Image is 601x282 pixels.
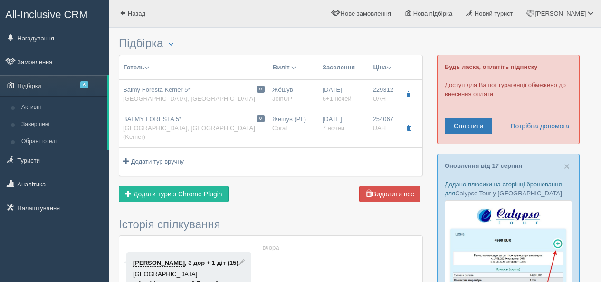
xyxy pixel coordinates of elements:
[257,115,265,122] span: 0
[273,64,290,71] span: Виліт
[373,125,386,132] span: UAH
[0,0,109,27] a: All-Inclusive CRM
[323,125,344,132] span: 7 ночей
[131,158,184,165] span: Додати тур вручну
[535,10,586,17] span: [PERSON_NAME]
[445,118,492,134] a: Оплатити
[323,95,352,102] span: 6+1 ночей
[123,158,184,165] a: Додати тур вручну
[272,125,287,132] span: Coral
[123,62,150,73] button: Готель
[134,190,222,198] span: Додати тури з Chrome Plugin
[17,133,107,150] a: Обрані готелі
[373,95,386,102] span: uah
[272,86,315,103] div: Же́шув
[119,37,423,50] h3: Підбірка
[564,161,570,172] span: ×
[126,243,415,252] div: вчора
[373,62,392,73] button: Ціна
[128,10,145,17] span: Назад
[257,86,265,93] span: 0
[437,55,580,144] div: Доступ для Вашої турагенції обмежено до внесення оплати
[123,86,191,93] span: Balmy Foresta Kemer 5*
[504,118,570,134] a: Потрібна допомога
[475,10,513,17] span: Новий турист
[373,86,393,93] span: 229312
[272,95,292,102] span: JoinUP
[123,116,181,123] span: BALMY FORESTA 5*
[323,115,365,133] div: [DATE]
[17,116,107,133] a: Завершені
[359,186,420,202] button: Видалити все
[80,81,88,88] span: 6
[455,190,562,197] a: Calypso Tour у [GEOGRAPHIC_DATA]
[272,62,296,73] button: Виліт
[133,259,185,267] a: [PERSON_NAME]
[119,218,220,231] span: Історія спілкування
[413,10,453,17] span: Нова підбірка
[564,161,570,171] button: Close
[445,63,537,70] b: Будь ласка, оплатіть підписку
[272,115,315,133] div: Жешув (PL)
[341,10,391,17] span: Нове замовлення
[123,95,255,102] span: [GEOGRAPHIC_DATA], [GEOGRAPHIC_DATA]
[17,99,107,116] a: Активні
[323,86,365,103] div: [DATE]
[319,55,369,80] th: Заселення
[133,258,245,267] p: , 3 дор + 1 діт (15)
[445,162,522,169] a: Оновлення від 17 серпня
[119,186,229,202] button: Додати тури з Chrome Plugin
[123,125,255,141] span: [GEOGRAPHIC_DATA], [GEOGRAPHIC_DATA] (Kemer)
[445,180,572,198] p: Додано плюсики на сторінці бронювання для :
[5,9,88,20] span: All-Inclusive CRM
[373,116,393,123] span: 254067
